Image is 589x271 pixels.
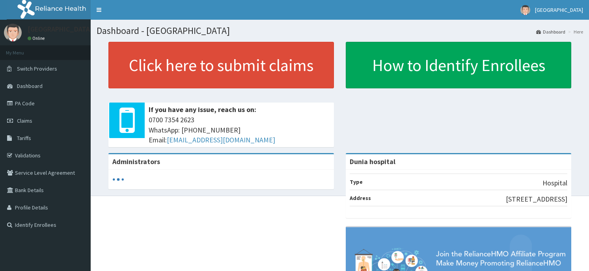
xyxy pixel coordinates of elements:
a: Online [28,36,47,41]
span: Tariffs [17,135,31,142]
span: 0700 7354 2623 WhatsApp: [PHONE_NUMBER] Email: [149,115,330,145]
span: Switch Providers [17,65,57,72]
a: Dashboard [536,28,565,35]
a: [EMAIL_ADDRESS][DOMAIN_NAME] [167,135,275,144]
b: Administrators [112,157,160,166]
b: Address [350,194,371,202]
a: How to Identify Enrollees [346,42,571,88]
img: User Image [520,5,530,15]
b: If you have any issue, reach us on: [149,105,256,114]
h1: Dashboard - [GEOGRAPHIC_DATA] [97,26,583,36]
strong: Dunia hospital [350,157,395,166]
span: [GEOGRAPHIC_DATA] [535,6,583,13]
p: Hospital [542,178,567,188]
li: Here [566,28,583,35]
svg: audio-loading [112,174,124,185]
span: Dashboard [17,82,43,90]
img: User Image [4,24,22,41]
p: [GEOGRAPHIC_DATA] [28,26,93,33]
b: Type [350,178,363,185]
p: [STREET_ADDRESS] [506,194,567,204]
a: Click here to submit claims [108,42,334,88]
span: Claims [17,117,32,124]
